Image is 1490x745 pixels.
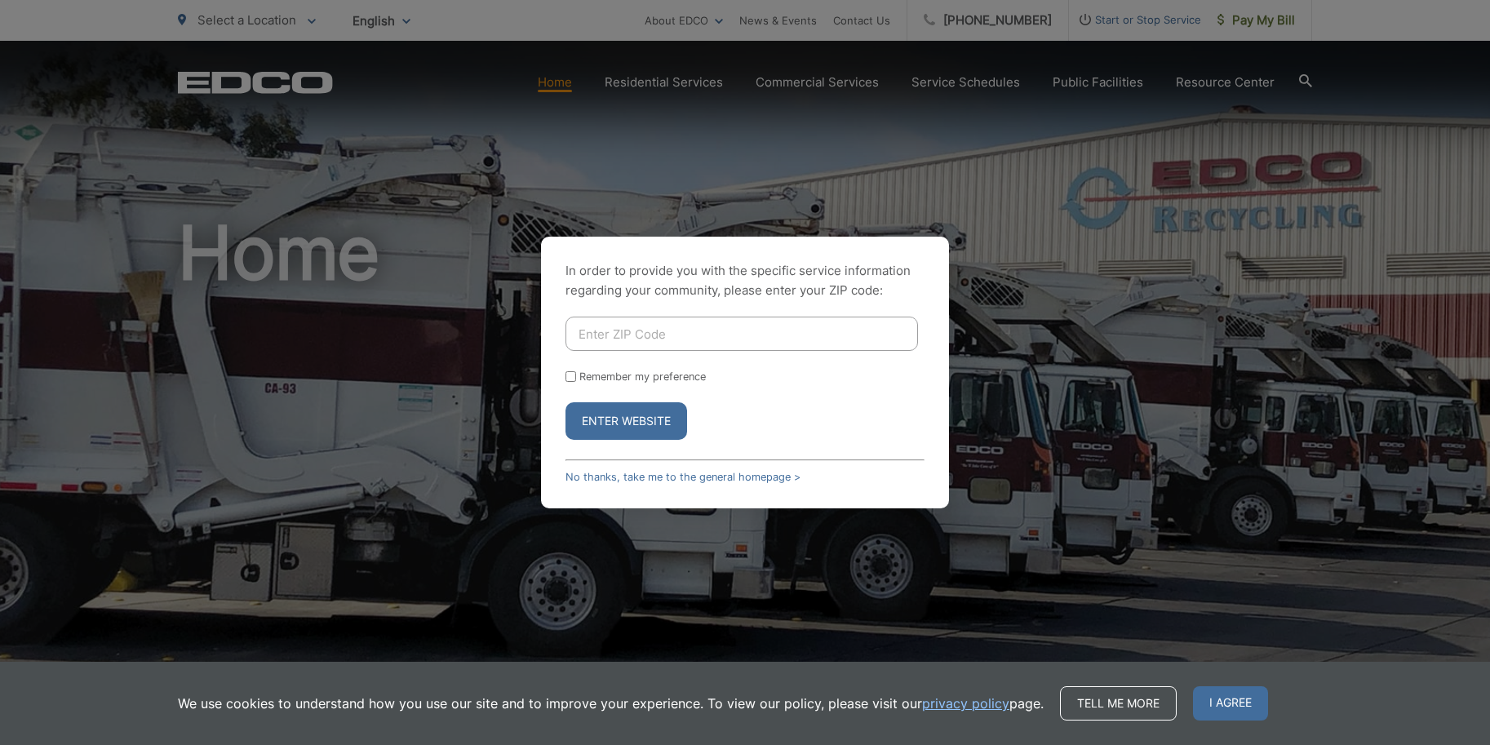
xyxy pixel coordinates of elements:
[579,370,706,383] label: Remember my preference
[922,694,1009,713] a: privacy policy
[1193,686,1268,721] span: I agree
[178,694,1044,713] p: We use cookies to understand how you use our site and to improve your experience. To view our pol...
[565,471,800,483] a: No thanks, take me to the general homepage >
[1060,686,1177,721] a: Tell me more
[565,402,687,440] button: Enter Website
[565,261,925,300] p: In order to provide you with the specific service information regarding your community, please en...
[565,317,918,351] input: Enter ZIP Code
